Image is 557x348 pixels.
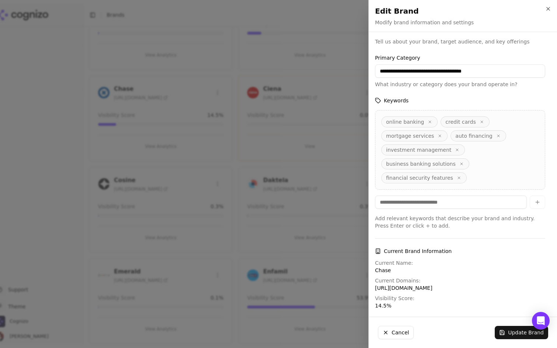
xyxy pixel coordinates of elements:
span: auto financing [455,132,492,140]
label: Keywords [375,97,545,104]
p: Chase [375,267,545,274]
span: Current Domains: [375,278,420,284]
p: Modify brand information and settings [375,19,474,26]
span: credit cards [445,118,476,126]
span: investment management [386,146,451,154]
label: Primary Category [375,54,545,61]
p: Tell us about your brand, target audience, and key offerings [375,38,545,45]
p: Add relevant keywords that describe your brand and industry. Press Enter or click + to add. [375,215,545,229]
span: Current Name: [375,260,413,266]
h2: Edit Brand [375,6,551,16]
span: online banking [386,118,424,126]
p: 14.5 % [375,302,545,309]
span: business banking solutions [386,160,456,168]
span: mortgage services [386,132,434,140]
p: [URL][DOMAIN_NAME] [375,284,545,292]
p: What industry or category does your brand operate in? [375,81,545,88]
button: Cancel [378,326,414,339]
span: Visibility Score: [375,295,414,301]
span: financial security features [386,174,453,182]
h4: Current Brand Information [375,247,545,255]
button: Update Brand [495,326,548,339]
